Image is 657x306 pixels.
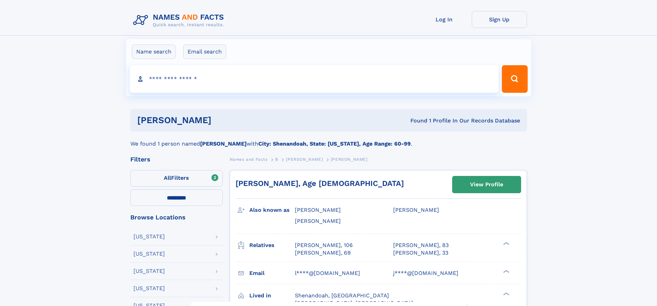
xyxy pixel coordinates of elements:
[130,214,223,220] div: Browse Locations
[295,241,353,249] a: [PERSON_NAME], 106
[286,157,323,162] span: [PERSON_NAME]
[130,65,499,93] input: search input
[130,131,527,148] div: We found 1 person named with .
[311,117,520,125] div: Found 1 Profile In Our Records Database
[249,239,295,251] h3: Relatives
[164,175,171,181] span: All
[258,140,411,147] b: City: Shenandoah, State: [US_STATE], Age Range: 60-99
[230,155,268,164] a: Names and Facts
[133,286,165,291] div: [US_STATE]
[130,156,223,162] div: Filters
[130,11,230,30] img: Logo Names and Facts
[200,140,247,147] b: [PERSON_NAME]
[393,207,439,213] span: [PERSON_NAME]
[133,251,165,257] div: [US_STATE]
[275,155,278,164] a: B
[183,45,226,59] label: Email search
[502,65,527,93] button: Search Button
[295,249,351,257] a: [PERSON_NAME], 69
[130,170,223,187] label: Filters
[501,292,510,296] div: ❯
[249,267,295,279] h3: Email
[249,290,295,302] h3: Lived in
[331,157,368,162] span: [PERSON_NAME]
[295,292,389,299] span: Shenandoah, [GEOGRAPHIC_DATA]
[275,157,278,162] span: B
[236,179,404,188] a: [PERSON_NAME], Age [DEMOGRAPHIC_DATA]
[393,249,448,257] a: [PERSON_NAME], 33
[295,218,341,224] span: [PERSON_NAME]
[501,269,510,274] div: ❯
[249,204,295,216] h3: Also known as
[417,11,472,28] a: Log In
[133,268,165,274] div: [US_STATE]
[472,11,527,28] a: Sign Up
[286,155,323,164] a: [PERSON_NAME]
[501,241,510,246] div: ❯
[133,234,165,239] div: [US_STATE]
[137,116,311,125] h1: [PERSON_NAME]
[132,45,176,59] label: Name search
[295,207,341,213] span: [PERSON_NAME]
[393,241,449,249] a: [PERSON_NAME], 83
[452,176,521,193] a: View Profile
[470,177,503,193] div: View Profile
